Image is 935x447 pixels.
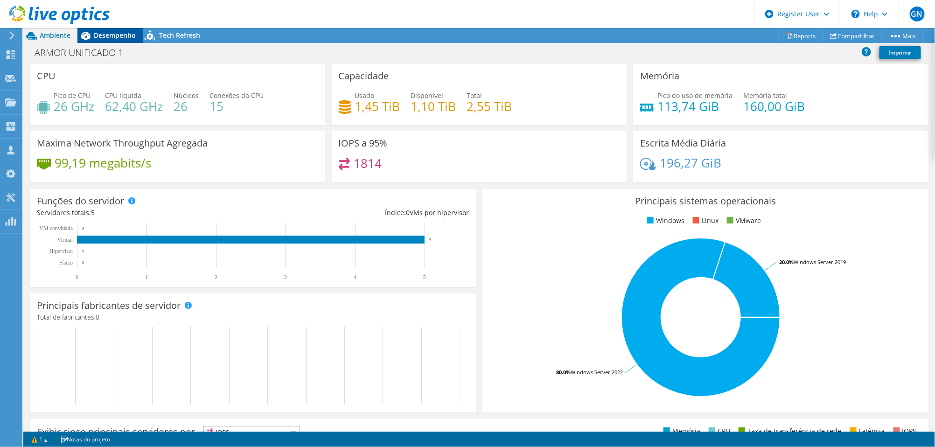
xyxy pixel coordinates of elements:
a: Reports [779,28,823,43]
span: 0 [96,313,99,321]
text: 0 [76,274,78,280]
text: 1 [145,274,148,280]
a: Imprimir [879,46,921,59]
h3: IOPS a 95% [339,138,388,148]
h4: 196,27 GiB [660,158,721,168]
span: Usado [355,91,375,100]
text: 0 [82,260,84,265]
a: Compartilhar [823,28,882,43]
text: 5 [429,237,432,242]
tspan: Windows Server 2019 [794,258,846,265]
h4: 2,55 TiB [467,101,512,112]
h3: Funções do servidor [37,196,124,206]
tspan: Windows Server 2022 [571,369,623,376]
h3: Principais fabricantes de servidor [37,300,181,311]
a: Mais [882,28,923,43]
span: Ambiente [40,31,70,40]
span: 0 [406,208,410,217]
span: Tech Refresh [159,31,200,40]
span: Núcleos [174,91,199,100]
text: 0 [82,249,84,253]
li: Latência [848,426,885,436]
span: Pico do uso de memória [657,91,733,100]
h3: Escrita Média Diária [640,138,726,148]
text: 4 [354,274,356,280]
li: IOPS [891,426,917,436]
span: Memória total [743,91,787,100]
h4: 1814 [354,158,382,168]
div: Servidores totais: [37,208,253,218]
text: Hipervisor [49,248,73,254]
a: 1 [25,433,54,445]
span: Desempenho [94,31,136,40]
tspan: Físico [59,259,73,266]
h3: Principais sistemas operacionais [489,196,921,206]
h3: Maxima Network Throughput Agregada [37,138,208,148]
h4: 1,45 TiB [355,101,400,112]
tspan: 20.0% [779,258,794,265]
h1: ARMOR UNIFICADO 1 [30,48,138,58]
text: 5 [423,274,426,280]
text: 3 [284,274,287,280]
tspan: 80.0% [556,369,571,376]
h4: 1,10 TiB [411,101,456,112]
h4: 160,00 GiB [743,101,805,112]
li: Linux [691,216,719,226]
h3: Capacidade [339,71,389,81]
h4: 26 [174,101,199,112]
div: Índice: VMs por hipervisor [253,208,469,218]
span: CPU líquida [105,91,141,100]
h3: CPU [37,71,56,81]
h4: 62,40 GHz [105,101,163,112]
text: VM convidada [39,225,73,231]
span: Disponível [411,91,444,100]
svg: \n [851,10,860,18]
h4: 99,19 megabits/s [55,158,151,168]
span: Pico de CPU [54,91,91,100]
li: Windows [645,216,684,226]
h4: 26 GHz [54,101,94,112]
text: Virtual [57,237,73,243]
h4: 15 [209,101,264,112]
h4: Total de fabricantes: [37,312,469,322]
li: Memória [661,426,700,436]
text: 0 [82,226,84,230]
h4: 113,74 GiB [657,101,733,112]
text: 2 [215,274,217,280]
span: Total [467,91,482,100]
span: IOPS [204,426,300,438]
li: CPU [706,426,730,436]
span: GN [910,7,925,21]
h3: Memória [640,71,679,81]
span: 5 [91,208,95,217]
li: VMware [725,216,761,226]
li: Taxa de transferência de rede [736,426,842,436]
a: Notas do projeto [54,433,117,445]
span: Conexões da CPU [209,91,264,100]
